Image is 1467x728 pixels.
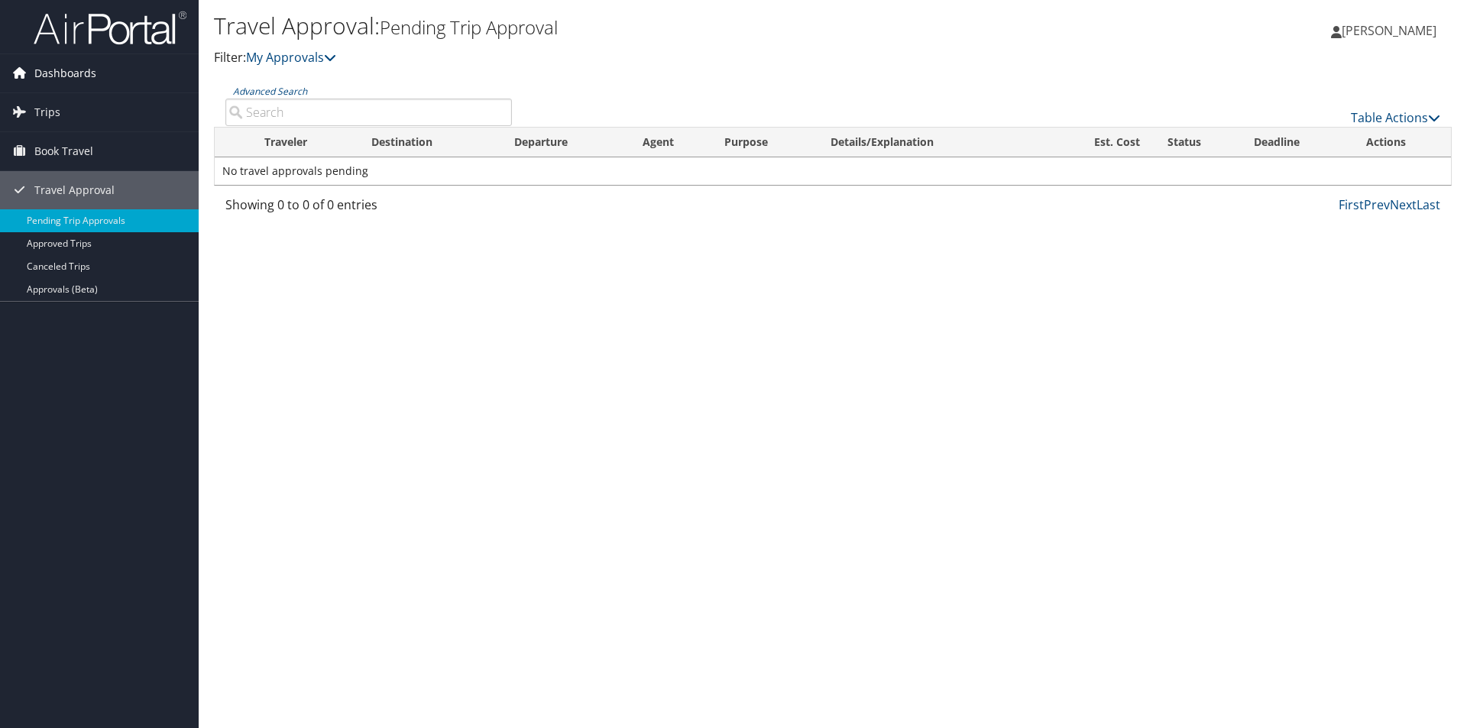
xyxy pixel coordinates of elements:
div: Showing 0 to 0 of 0 entries [225,196,512,222]
p: Filter: [214,48,1039,68]
span: Trips [34,93,60,131]
th: Departure: activate to sort column ascending [500,128,630,157]
th: Destination: activate to sort column ascending [358,128,500,157]
img: airportal-logo.png [34,10,186,46]
a: Prev [1364,196,1390,213]
th: Purpose [711,128,817,157]
a: [PERSON_NAME] [1331,8,1452,53]
td: No travel approvals pending [215,157,1451,185]
a: Advanced Search [233,85,307,98]
a: My Approvals [246,49,336,66]
input: Advanced Search [225,99,512,126]
h1: Travel Approval: [214,10,1039,42]
span: [PERSON_NAME] [1342,22,1436,39]
th: Status: activate to sort column ascending [1154,128,1240,157]
span: Dashboards [34,54,96,92]
a: First [1339,196,1364,213]
span: Travel Approval [34,171,115,209]
a: Table Actions [1351,109,1440,126]
a: Next [1390,196,1417,213]
a: Last [1417,196,1440,213]
th: Est. Cost: activate to sort column ascending [1044,128,1154,157]
th: Traveler: activate to sort column ascending [251,128,358,157]
small: Pending Trip Approval [380,15,558,40]
th: Actions [1352,128,1451,157]
th: Agent [629,128,710,157]
th: Deadline: activate to sort column descending [1240,128,1353,157]
span: Book Travel [34,132,93,170]
th: Details/Explanation [817,128,1044,157]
